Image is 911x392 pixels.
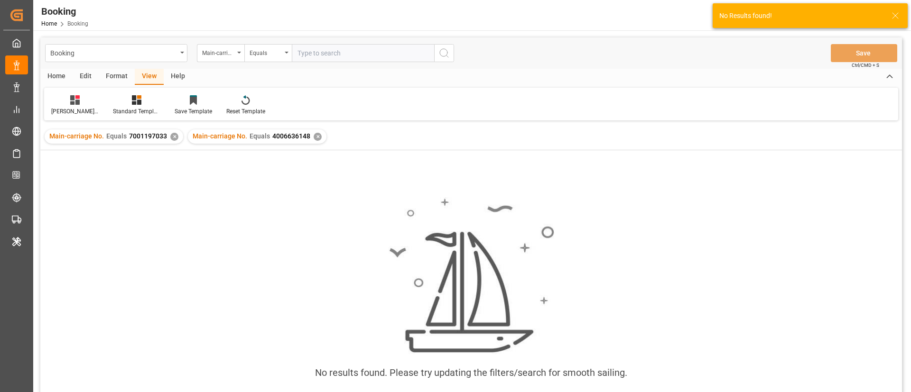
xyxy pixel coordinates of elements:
[434,44,454,62] button: search button
[135,69,164,85] div: View
[272,132,310,140] span: 4006636148
[49,132,104,140] span: Main-carriage No.
[170,133,178,141] div: ✕
[292,44,434,62] input: Type to search
[40,69,73,85] div: Home
[106,132,127,140] span: Equals
[113,107,160,116] div: Standard Templates
[315,365,627,380] div: No results found. Please try updating the filters/search for smooth sailing.
[226,107,265,116] div: Reset Template
[250,132,270,140] span: Equals
[164,69,192,85] div: Help
[388,197,554,354] img: smooth_sailing.jpeg
[73,69,99,85] div: Edit
[45,44,187,62] button: open menu
[99,69,135,85] div: Format
[244,44,292,62] button: open menu
[175,107,212,116] div: Save Template
[51,107,99,116] div: [PERSON_NAME] M
[314,133,322,141] div: ✕
[202,46,234,57] div: Main-carriage No.
[193,132,247,140] span: Main-carriage No.
[50,46,177,58] div: Booking
[197,44,244,62] button: open menu
[41,20,57,27] a: Home
[852,62,879,69] span: Ctrl/CMD + S
[831,44,897,62] button: Save
[719,11,883,21] div: No Results found!
[41,4,88,18] div: Booking
[250,46,282,57] div: Equals
[129,132,167,140] span: 7001197033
